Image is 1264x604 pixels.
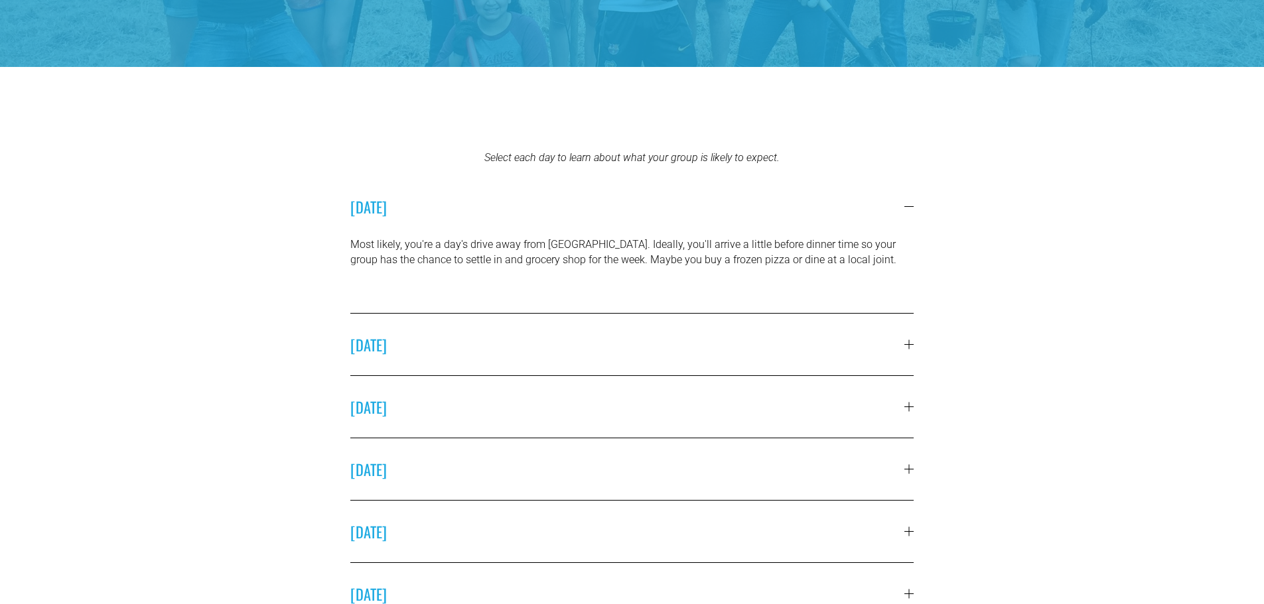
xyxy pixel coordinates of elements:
[350,237,914,267] p: Most likely, you're a day's drive away from [GEOGRAPHIC_DATA]. Ideally, you'll arrive a little be...
[350,196,905,217] span: [DATE]
[350,314,914,375] button: [DATE]
[350,438,914,500] button: [DATE]
[350,501,914,562] button: [DATE]
[350,176,914,237] button: [DATE]
[350,520,905,542] span: [DATE]
[484,151,780,164] em: Select each day to learn about what your group is likely to expect.
[350,333,905,355] span: [DATE]
[350,376,914,438] button: [DATE]
[350,458,905,480] span: [DATE]
[350,237,914,312] div: [DATE]
[350,396,905,418] span: [DATE]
